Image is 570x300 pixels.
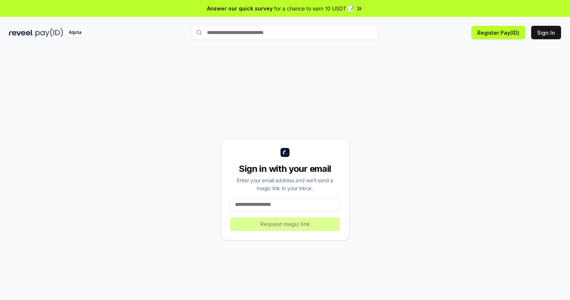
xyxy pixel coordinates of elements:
div: Enter your email address and we’ll send a magic link to your inbox. [230,176,340,192]
div: Alpha [65,28,86,37]
img: pay_id [35,28,63,37]
div: Sign in with your email [230,163,340,175]
span: for a chance to earn 10 USDT 📝 [274,4,354,12]
button: Register Pay(ID) [471,26,525,39]
img: reveel_dark [9,28,34,37]
button: Sign In [531,26,561,39]
span: Answer our quick survey [207,4,273,12]
img: logo_small [281,148,289,157]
